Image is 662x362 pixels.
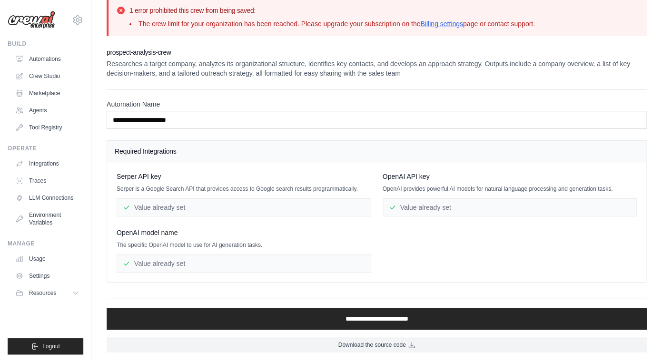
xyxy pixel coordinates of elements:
a: Download the source code [107,337,647,352]
a: Environment Variables [11,207,83,230]
img: Logo [8,11,55,29]
div: Value already set [117,254,371,273]
a: Automations [11,51,83,67]
a: LLM Connections [11,190,83,205]
span: Download the source code [338,341,405,349]
button: Resources [11,285,83,301]
p: The specific OpenAI model to use for AI generation tasks. [117,241,371,249]
a: Billing settings [420,20,463,28]
p: Serper is a Google Search API that provides access to Google search results programmatically. [117,185,371,193]
span: Logout [42,342,60,350]
a: Settings [11,268,83,284]
a: Agents [11,103,83,118]
h4: Required Integrations [115,147,639,156]
label: Automation Name [107,99,647,109]
a: Usage [11,251,83,266]
a: Integrations [11,156,83,171]
div: Manage [8,240,83,247]
span: Resources [29,289,56,297]
p: Researches a target company, analyzes its organizational structure, identifies key contacts, and ... [107,59,647,78]
div: Value already set [117,198,371,216]
span: OpenAI model name [117,228,178,237]
div: Operate [8,145,83,152]
a: Crew Studio [11,68,83,84]
h2: prospect-analysis-crew [107,48,647,57]
span: OpenAI API key [383,172,430,181]
span: Serper API key [117,172,161,181]
li: The crew limit for your organization has been reached. Please upgrade your subscription on the pa... [129,19,535,29]
div: Build [8,40,83,48]
p: OpenAI provides powerful AI models for natural language processing and generation tasks. [383,185,637,193]
a: Tool Registry [11,120,83,135]
h2: 1 error prohibited this crew from being saved: [129,6,535,15]
button: Logout [8,338,83,354]
div: Value already set [383,198,637,216]
a: Traces [11,173,83,188]
a: Marketplace [11,86,83,101]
